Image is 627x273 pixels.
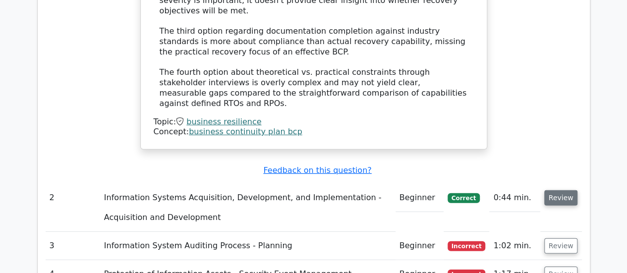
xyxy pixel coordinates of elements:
[448,193,480,203] span: Correct
[189,127,302,136] a: business continuity plan bcp
[448,241,486,251] span: Incorrect
[263,165,371,175] a: Feedback on this question?
[489,184,540,212] td: 0:44 min.
[544,190,578,206] button: Review
[100,184,396,232] td: Information Systems Acquisition, Development, and Implementation - Acquisition and Development
[100,232,396,260] td: Information System Auditing Process - Planning
[489,232,540,260] td: 1:02 min.
[544,238,578,254] button: Review
[396,184,444,212] td: Beginner
[154,127,474,137] div: Concept:
[186,117,261,126] a: business resilience
[46,184,100,232] td: 2
[46,232,100,260] td: 3
[396,232,444,260] td: Beginner
[154,117,474,127] div: Topic:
